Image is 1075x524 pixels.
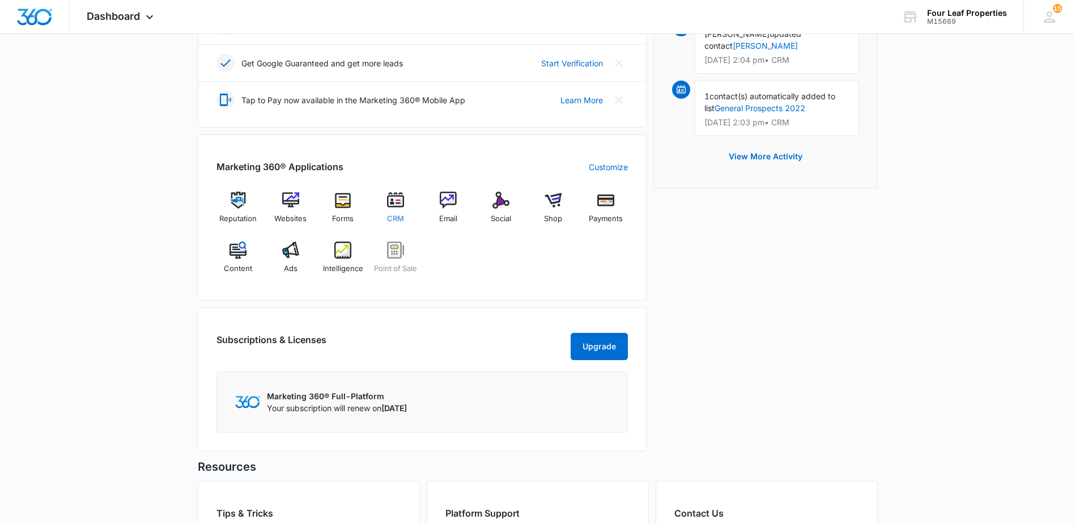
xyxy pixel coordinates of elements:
a: Ads [269,242,312,282]
span: Payments [589,213,623,225]
h2: Tips & Tricks [216,506,401,520]
span: Reputation [219,213,257,225]
a: Reputation [216,192,260,233]
p: Your subscription will renew on [267,402,407,414]
span: contact(s) automatically added to list [704,91,835,113]
button: Upgrade [571,333,628,360]
h2: Platform Support [445,506,630,520]
h2: Subscriptions & Licenses [216,333,326,356]
a: Websites [269,192,312,233]
a: Email [427,192,470,233]
a: General Prospects 2022 [715,103,805,113]
button: View More Activity [717,143,814,170]
div: notifications count [1053,4,1062,13]
p: [DATE] 2:03 pm • CRM [704,119,849,126]
a: [PERSON_NAME] [733,41,798,50]
div: account name [927,9,1007,18]
a: Content [216,242,260,282]
button: Close [610,91,628,109]
a: Social [479,192,522,233]
img: Marketing 360 Logo [235,396,260,408]
span: Social [491,213,511,225]
p: Marketing 360® Full-Platform [267,390,407,402]
span: CRM [387,213,404,225]
span: 1 [704,91,709,101]
span: Dashboard [87,10,140,22]
span: Content [224,263,252,274]
a: CRM [374,192,418,233]
span: 15 [1053,4,1062,13]
span: Websites [274,213,307,225]
a: Payments [584,192,628,233]
a: Learn More [560,94,603,106]
h2: Marketing 360® Applications [216,160,343,174]
span: Shop [544,213,562,225]
h5: Resources [198,458,878,475]
p: [DATE] 2:04 pm • CRM [704,56,849,64]
span: Intelligence [323,263,363,274]
span: Forms [332,213,354,225]
span: Point of Sale [374,263,417,274]
div: account id [927,18,1007,26]
span: Ads [284,263,298,274]
a: Forms [321,192,365,233]
h2: Contact Us [674,506,859,520]
p: Get Google Guaranteed and get more leads [241,57,403,69]
a: Customize [589,161,628,173]
span: [DATE] [381,403,407,413]
span: Email [439,213,457,225]
a: Start Verification [541,57,603,69]
a: Shop [532,192,575,233]
a: Intelligence [321,242,365,282]
button: Close [610,54,628,72]
p: Tap to Pay now available in the Marketing 360® Mobile App [241,94,465,106]
a: Point of Sale [374,242,418,282]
